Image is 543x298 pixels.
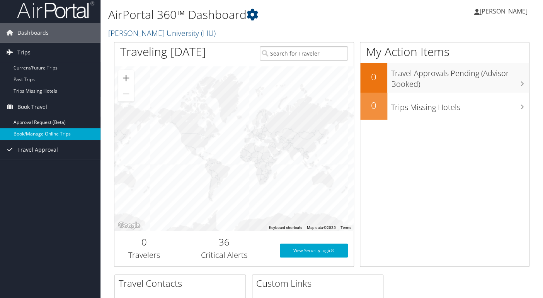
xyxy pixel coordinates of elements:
span: Book Travel [17,97,47,117]
span: Trips [17,43,31,62]
h2: 0 [360,70,387,83]
input: Search for Traveler [260,46,348,61]
span: Dashboards [17,23,49,42]
h2: 0 [120,235,169,249]
h3: Travel Approvals Pending (Advisor Booked) [391,64,529,90]
h3: Travelers [120,250,169,261]
h1: My Action Items [360,44,529,60]
a: 0Trips Missing Hotels [360,93,529,120]
span: Travel Approval [17,140,58,159]
button: Zoom out [118,86,134,102]
h3: Trips Missing Hotels [391,98,529,113]
h2: 36 [180,235,268,249]
h2: Custom Links [256,277,383,290]
button: Keyboard shortcuts [269,225,302,230]
h3: Critical Alerts [180,250,268,261]
a: Open this area in Google Maps (opens a new window) [116,220,142,230]
a: 0Travel Approvals Pending (Advisor Booked) [360,63,529,93]
span: [PERSON_NAME] [480,7,528,15]
a: View SecurityLogic® [280,244,348,257]
h2: 0 [360,99,387,112]
h1: Traveling [DATE] [120,44,206,60]
img: Google [116,220,142,230]
h2: Travel Contacts [119,277,245,290]
span: Map data ©2025 [307,225,336,230]
a: [PERSON_NAME] University (HU) [108,28,218,38]
img: airportal-logo.png [17,1,94,19]
button: Zoom in [118,70,134,86]
a: Terms (opens in new tab) [340,225,351,230]
h1: AirPortal 360™ Dashboard [108,7,393,23]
